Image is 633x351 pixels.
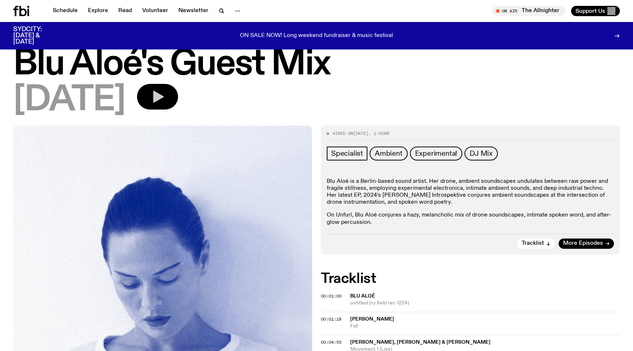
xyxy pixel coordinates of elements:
[350,293,375,299] span: Blu Aloé
[492,6,565,16] button: On AirThe Allnighter
[464,147,498,160] a: DJ Mix
[571,6,620,16] button: Support Us
[522,241,544,246] span: Tracklist
[575,8,605,14] span: Support Us
[240,33,393,39] p: ON SALE NOW! Long weekend fundraiser & music festival
[327,147,367,160] a: Specialist
[375,149,403,158] span: Ambient
[350,323,620,330] span: Fall
[331,149,363,158] span: Specialist
[350,317,394,322] span: [PERSON_NAME]
[563,241,603,246] span: More Episodes
[174,6,213,16] a: Newsletter
[470,149,493,158] span: DJ Mix
[84,6,112,16] a: Explore
[321,339,341,345] span: 00:04:55
[333,130,353,136] span: Aired on
[327,178,614,206] p: Blu Aloé is a Berlin-based sound artist. Her drone, ambient soundscapes undulates between raw pow...
[350,340,491,345] span: [PERSON_NAME], [PERSON_NAME] & [PERSON_NAME]
[13,48,620,81] h1: Blu Aloé's Guest Mix
[321,316,341,322] span: 00:01:18
[321,272,620,285] h2: Tracklist
[138,6,173,16] a: Volunteer
[559,239,614,249] a: More Episodes
[327,212,614,226] p: On Unfurl, Blu Aloé conjures a hazy, melancholic mix of drone soundscapes, intimate spoken word, ...
[48,6,82,16] a: Schedule
[321,340,341,344] button: 00:04:55
[321,294,341,298] button: 00:01:00
[517,239,555,249] button: Tracklist
[321,317,341,321] button: 00:01:18
[321,293,341,299] span: 00:01:00
[114,6,136,16] a: Read
[350,300,620,307] span: untitled (nz field rec 1224)
[370,147,408,160] a: Ambient
[13,84,125,117] span: [DATE]
[415,149,458,158] span: Experimental
[410,147,463,160] a: Experimental
[369,130,389,136] span: , 1:00am
[13,26,60,45] h3: SYDCITY: [DATE] & [DATE]
[353,130,369,136] span: [DATE]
